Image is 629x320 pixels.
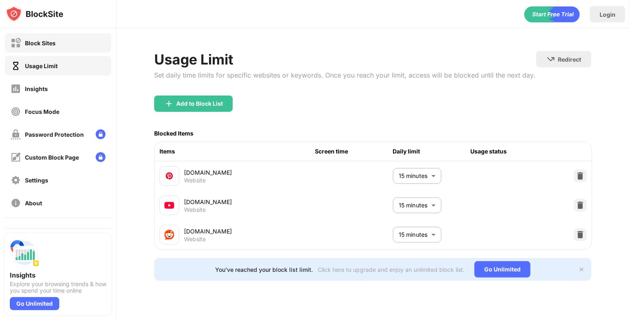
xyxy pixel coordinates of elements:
img: favicons [164,171,174,181]
div: Password Protection [25,131,84,138]
img: password-protection-off.svg [11,129,21,140]
img: time-usage-on.svg [11,61,21,71]
div: Website [184,236,206,243]
p: 15 minutes [399,171,428,180]
div: Login [600,11,616,18]
div: animation [524,6,580,22]
div: Block Sites [25,40,56,47]
div: [DOMAIN_NAME] [184,198,315,206]
img: lock-menu.svg [96,152,106,162]
p: 15 minutes [399,201,428,210]
div: Go Unlimited [10,297,59,310]
div: Daily limit [393,147,470,156]
img: settings-off.svg [11,175,21,185]
div: [DOMAIN_NAME] [184,168,315,177]
div: Website [184,177,206,184]
div: Custom Block Page [25,154,79,161]
img: favicons [164,200,174,210]
div: Redirect [558,56,582,63]
div: Set daily time limits for specific websites or keywords. Once you reach your limit, access will b... [154,71,535,79]
div: Blocked Items [154,130,193,137]
div: Focus Mode [25,108,59,115]
img: logo-blocksite.svg [6,6,63,22]
img: focus-off.svg [11,107,21,117]
div: Usage Limit [154,51,535,68]
p: 15 minutes [399,230,428,239]
img: lock-menu.svg [96,129,106,139]
img: insights-off.svg [11,84,21,94]
div: Add to Block List [176,100,223,107]
div: Items [159,147,315,156]
div: You’ve reached your block list limit. [215,266,313,273]
div: Click here to upgrade and enjoy an unlimited block list. [318,266,465,273]
img: blocking-icon.svg [10,228,20,238]
div: About [25,200,42,207]
div: Website [184,206,206,213]
img: block-off.svg [11,38,21,48]
img: x-button.svg [578,266,585,273]
img: about-off.svg [11,198,21,208]
img: favicons [164,230,174,240]
img: push-insights.svg [10,238,39,268]
div: Explore your browsing trends & how you spend your time online [10,281,106,294]
div: [DOMAIN_NAME] [184,227,315,236]
div: Insights [10,271,106,279]
div: Settings [25,177,48,184]
div: Usage status [470,147,548,156]
div: Insights [25,85,48,92]
img: customize-block-page-off.svg [11,152,21,162]
div: Go Unlimited [474,261,530,278]
div: Usage Limit [25,62,58,69]
div: Screen time [315,147,393,156]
